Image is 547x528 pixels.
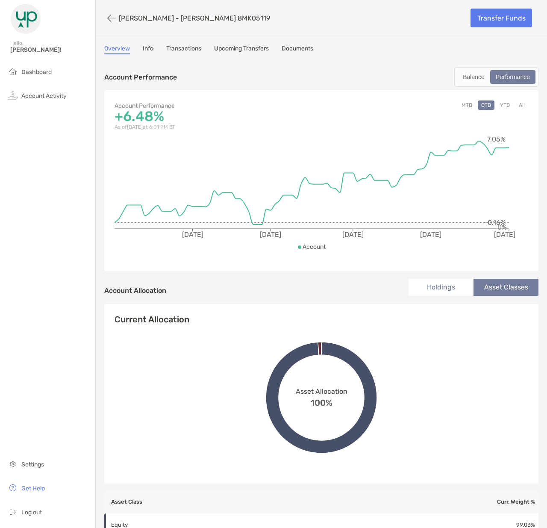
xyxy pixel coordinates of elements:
span: Dashboard [21,68,52,76]
span: [PERSON_NAME]! [10,46,90,53]
span: Account Activity [21,92,67,100]
span: Log out [21,509,42,516]
div: Performance [491,71,535,83]
tspan: [DATE] [494,230,515,239]
button: YTD [497,100,513,110]
p: Account Performance [104,72,177,83]
img: settings icon [8,459,18,469]
div: segmented control [454,67,538,87]
img: get-help icon [8,483,18,493]
tspan: 7.05% [487,135,506,143]
th: Curr. Weight % [422,490,538,513]
span: 100% [311,395,332,408]
p: As of [DATE] at 6:01 PM ET [115,122,321,133]
li: Holdings [409,279,473,296]
span: Get Help [21,485,45,492]
img: logout icon [8,507,18,517]
tspan: [DATE] [342,230,364,239]
tspan: [DATE] [420,230,441,239]
button: All [515,100,528,110]
a: Transactions [166,45,201,54]
span: Asset Allocation [296,387,347,395]
th: Asset Class [104,490,422,513]
tspan: [DATE] [182,230,203,239]
img: household icon [8,66,18,77]
tspan: [DATE] [260,230,281,239]
span: Settings [21,461,44,468]
h4: Current Allocation [115,314,189,324]
a: Info [143,45,153,54]
li: Asset Classes [473,279,538,296]
a: Overview [104,45,130,54]
p: Account Performance [115,100,321,111]
h4: Account Allocation [104,286,166,295]
p: Account [303,242,326,252]
img: Zoe Logo [10,3,41,34]
tspan: 0% [497,223,507,231]
tspan: -0.16% [484,218,506,227]
p: [PERSON_NAME] - [PERSON_NAME] 8MK05119 [119,14,270,22]
a: Documents [282,45,313,54]
p: +6.48% [115,111,321,122]
a: Upcoming Transfers [214,45,269,54]
button: MTD [458,100,476,110]
img: activity icon [8,90,18,100]
div: Balance [458,71,489,83]
a: Transfer Funds [471,9,532,27]
button: QTD [478,100,494,110]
